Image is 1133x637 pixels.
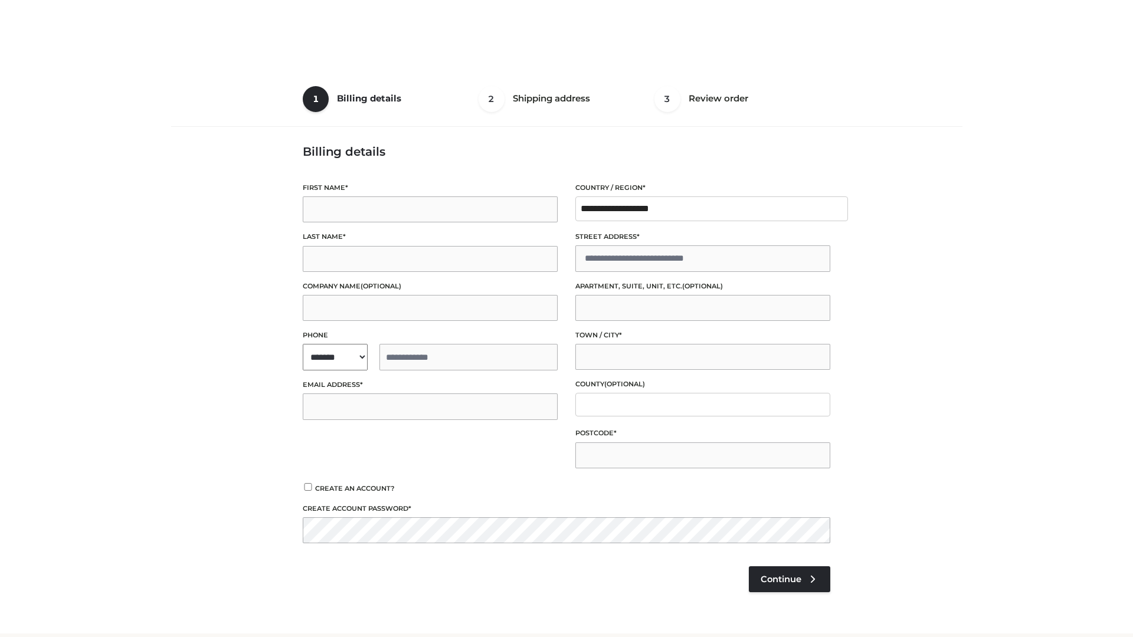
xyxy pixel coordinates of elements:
span: Create an account? [315,484,395,492]
label: County [575,379,830,390]
h3: Billing details [303,145,830,159]
label: Town / City [575,330,830,341]
span: 1 [303,86,329,112]
a: Continue [749,566,830,592]
span: Shipping address [513,93,590,104]
span: 2 [479,86,505,112]
span: Review order [689,93,748,104]
label: Last name [303,231,558,242]
label: Create account password [303,503,830,514]
span: 3 [654,86,680,112]
label: Email address [303,379,558,390]
span: (optional) [682,282,723,290]
label: Postcode [575,428,830,439]
label: Street address [575,231,830,242]
label: Apartment, suite, unit, etc. [575,281,830,292]
label: Phone [303,330,558,341]
span: (optional) [604,380,645,388]
input: Create an account? [303,483,313,491]
span: Continue [761,574,801,585]
label: First name [303,182,558,193]
label: Country / Region [575,182,830,193]
label: Company name [303,281,558,292]
span: Billing details [337,93,401,104]
span: (optional) [361,282,401,290]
